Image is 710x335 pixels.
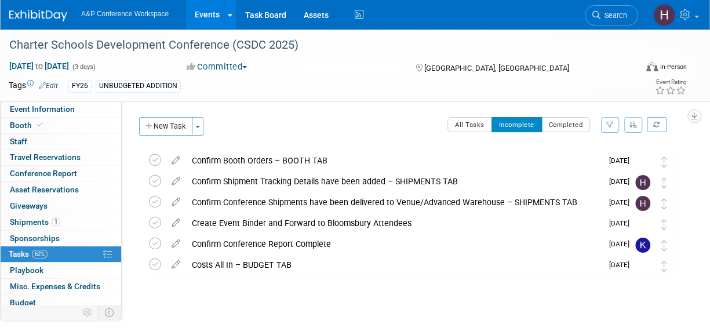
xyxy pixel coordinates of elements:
[1,118,121,133] a: Booth
[68,80,92,92] div: FY26
[491,117,542,132] button: Incomplete
[166,260,186,270] a: edit
[661,156,667,167] i: Move task
[5,35,629,56] div: Charter Schools Development Conference (CSDC 2025)
[1,101,121,117] a: Event Information
[166,176,186,187] a: edit
[1,295,121,311] a: Budget
[81,10,169,18] span: A&P Conference Workspace
[186,151,602,170] div: Confirm Booth Orders – BOOTH TAB
[34,61,45,71] span: to
[635,217,653,258] img: Anne Weston
[588,60,687,78] div: Event Format
[9,10,67,21] img: ExhibitDay
[98,305,122,320] td: Toggle Event Tabs
[661,240,667,251] i: Move task
[9,61,70,71] span: [DATE] [DATE]
[10,152,81,162] span: Travel Reservations
[609,156,635,165] span: [DATE]
[1,279,121,294] a: Misc. Expenses & Credits
[39,82,58,90] a: Edit
[1,182,121,198] a: Asset Reservations
[447,117,492,132] button: All Tasks
[1,263,121,278] a: Playbook
[10,201,48,210] span: Giveaways
[635,238,650,253] img: Kevin Connors
[139,117,192,136] button: New Task
[10,185,79,194] span: Asset Reservations
[647,117,667,132] a: Refresh
[10,137,27,146] span: Staff
[585,5,638,26] a: Search
[653,4,675,26] img: Hannah Siegel
[52,217,60,226] span: 1
[186,234,602,254] div: Confirm Conference Report Complete
[635,175,650,190] img: Hannah Siegel
[609,198,635,206] span: [DATE]
[10,217,60,227] span: Shipments
[71,63,96,71] span: (3 days)
[186,172,602,191] div: Confirm Shipment Tracking Details have been added – SHIPMENTS TAB
[32,250,48,258] span: 62%
[609,240,635,248] span: [DATE]
[10,265,43,275] span: Playbook
[1,166,121,181] a: Conference Report
[78,305,98,320] td: Personalize Event Tab Strip
[1,231,121,246] a: Sponsorships
[1,246,121,262] a: Tasks62%
[166,218,186,228] a: edit
[1,150,121,165] a: Travel Reservations
[635,154,653,195] img: Anne Weston
[660,63,687,71] div: In-Person
[186,255,602,275] div: Costs All In – BUDGET TAB
[10,282,100,291] span: Misc. Expenses & Credits
[1,214,121,230] a: Shipments1
[166,155,186,166] a: edit
[166,197,186,207] a: edit
[661,261,667,272] i: Move task
[186,192,602,212] div: Confirm Conference Shipments have been delivered to Venue/Advanced Warehouse – SHIPMENTS TAB
[37,122,43,128] i: Booth reservation complete
[661,198,667,209] i: Move task
[183,61,252,73] button: Committed
[541,117,591,132] button: Completed
[10,234,60,243] span: Sponsorships
[661,219,667,230] i: Move task
[166,239,186,249] a: edit
[1,198,121,214] a: Giveaways
[600,11,627,20] span: Search
[186,213,602,233] div: Create Event Binder and Forward to Bloomsbury Attendees
[609,219,635,227] span: [DATE]
[10,298,36,307] span: Budget
[9,79,58,93] td: Tags
[661,177,667,188] i: Move task
[609,177,635,185] span: [DATE]
[10,104,75,114] span: Event Information
[635,258,653,300] img: Anne Weston
[96,80,181,92] div: UNBUDGETED ADDITION
[635,196,650,211] img: Hannah Siegel
[655,79,686,85] div: Event Rating
[9,249,48,258] span: Tasks
[1,134,121,150] a: Staff
[609,261,635,269] span: [DATE]
[646,62,658,71] img: Format-Inperson.png
[10,121,45,130] span: Booth
[10,169,77,178] span: Conference Report
[424,64,569,72] span: [GEOGRAPHIC_DATA], [GEOGRAPHIC_DATA]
